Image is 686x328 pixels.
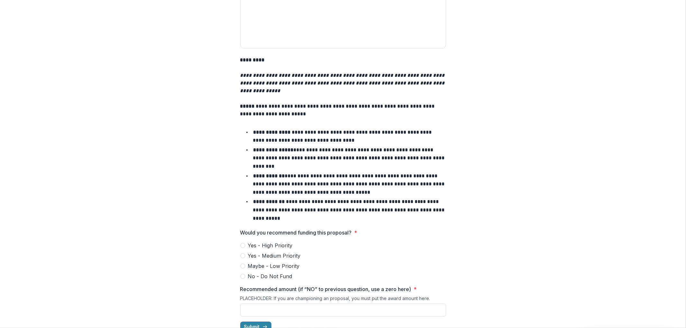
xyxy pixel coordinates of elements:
[248,262,300,270] span: Maybe - Low Priority
[248,272,292,280] span: No - Do Not Fund
[240,229,352,236] p: Would you recommend funding this proposal?
[240,285,411,293] p: Recommended amount (if “NO” to previous question, use a zero here)
[248,252,301,260] span: Yes - Medium Priority
[248,242,293,249] span: Yes - High Priority
[240,296,446,304] div: PLACEHOLDER: If you are championing an proposal, you must put the award amount here.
